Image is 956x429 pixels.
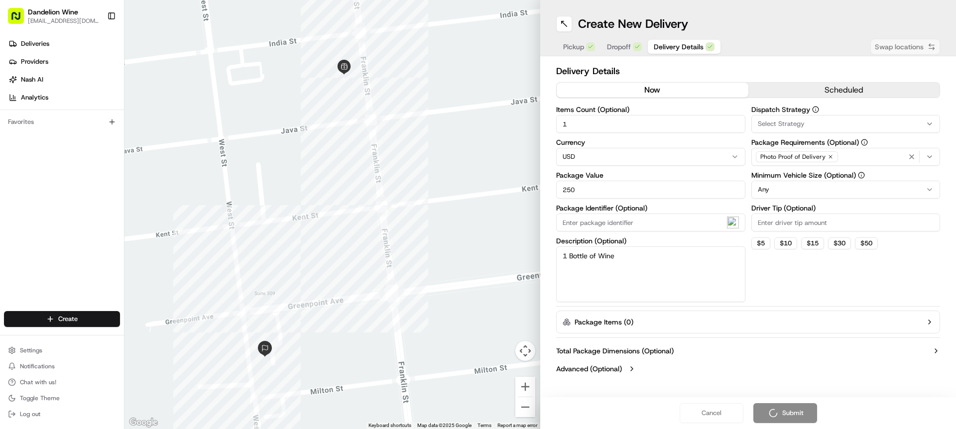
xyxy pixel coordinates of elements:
[4,359,120,373] button: Notifications
[801,237,824,249] button: $15
[127,416,160,429] a: Open this area in Google Maps (opens a new window)
[28,7,78,17] button: Dandelion Wine
[6,218,80,236] a: 📗Knowledge Base
[515,377,535,397] button: Zoom in
[748,83,940,98] button: scheduled
[4,391,120,405] button: Toggle Theme
[515,397,535,417] button: Zoom out
[760,153,826,161] span: Photo Proof of Delivery
[4,311,120,327] button: Create
[556,106,745,113] label: Items Count (Optional)
[578,16,688,32] h1: Create New Delivery
[556,346,940,356] button: Total Package Dimensions (Optional)
[10,223,18,231] div: 📗
[557,83,748,98] button: now
[751,237,770,249] button: $5
[855,237,878,249] button: $50
[21,75,43,84] span: Nash AI
[20,346,42,354] span: Settings
[4,407,120,421] button: Log out
[20,155,28,163] img: 1736555255976-a54dd68f-1ca7-489b-9aae-adbdc363a1c4
[4,36,124,52] a: Deliveries
[10,172,26,191] img: Wisdom Oko
[10,129,67,137] div: Past conversations
[10,145,26,164] img: Wisdom Oko
[556,237,745,244] label: Description (Optional)
[556,311,940,333] button: Package Items (0)
[4,54,124,70] a: Providers
[10,10,30,30] img: Nash
[70,246,120,254] a: Powered byPylon
[21,57,48,66] span: Providers
[556,364,622,374] label: Advanced (Optional)
[4,114,120,130] div: Favorites
[556,364,940,374] button: Advanced (Optional)
[751,148,941,166] button: Photo Proof of Delivery
[751,205,941,212] label: Driver Tip (Optional)
[84,223,92,231] div: 💻
[861,139,868,146] button: Package Requirements (Optional)
[154,127,181,139] button: See all
[20,362,55,370] span: Notifications
[751,115,941,133] button: Select Strategy
[556,214,745,231] input: Enter package identifier
[80,218,164,236] a: 💻API Documentation
[21,93,48,102] span: Analytics
[94,222,160,232] span: API Documentation
[114,181,134,189] span: [DATE]
[751,139,941,146] label: Package Requirements (Optional)
[556,346,674,356] label: Total Package Dimensions (Optional)
[654,42,704,52] span: Delivery Details
[58,315,78,323] span: Create
[607,42,631,52] span: Dropoff
[114,154,134,162] span: [DATE]
[26,64,164,75] input: Clear
[751,214,941,231] input: Enter driver tip amount
[515,341,535,361] button: Map camera controls
[169,98,181,110] button: Start new chat
[99,247,120,254] span: Pylon
[858,172,865,179] button: Minimum Vehicle Size (Optional)
[10,95,28,113] img: 1736555255976-a54dd68f-1ca7-489b-9aae-adbdc363a1c4
[45,95,163,105] div: Start new chat
[28,17,99,25] button: [EMAIL_ADDRESS][DOMAIN_NAME]
[758,119,805,128] span: Select Strategy
[127,416,160,429] img: Google
[4,90,124,106] a: Analytics
[556,205,745,212] label: Package Identifier (Optional)
[497,423,537,428] a: Report a map error
[751,106,941,113] label: Dispatch Strategy
[556,64,940,78] h2: Delivery Details
[45,105,137,113] div: We're available if you need us!
[4,4,103,28] button: Dandelion Wine[EMAIL_ADDRESS][DOMAIN_NAME]
[31,181,106,189] span: Wisdom [PERSON_NAME]
[20,378,56,386] span: Chat with us!
[774,237,797,249] button: $10
[108,181,112,189] span: •
[812,106,819,113] button: Dispatch Strategy
[478,423,491,428] a: Terms (opens in new tab)
[20,394,60,402] span: Toggle Theme
[108,154,112,162] span: •
[417,423,472,428] span: Map data ©2025 Google
[556,115,745,133] input: Enter number of items
[751,172,941,179] label: Minimum Vehicle Size (Optional)
[31,154,106,162] span: Wisdom [PERSON_NAME]
[4,72,124,88] a: Nash AI
[4,343,120,357] button: Settings
[4,375,120,389] button: Chat with us!
[556,246,745,302] textarea: 1 Bottle of Wine
[20,410,40,418] span: Log out
[556,172,745,179] label: Package Value
[21,95,39,113] img: 4920774857489_3d7f54699973ba98c624_72.jpg
[20,182,28,190] img: 1736555255976-a54dd68f-1ca7-489b-9aae-adbdc363a1c4
[556,181,745,199] input: Enter package value
[563,42,584,52] span: Pickup
[21,39,49,48] span: Deliveries
[10,40,181,56] p: Welcome 👋
[575,317,633,327] label: Package Items ( 0 )
[556,139,745,146] label: Currency
[368,422,411,429] button: Keyboard shortcuts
